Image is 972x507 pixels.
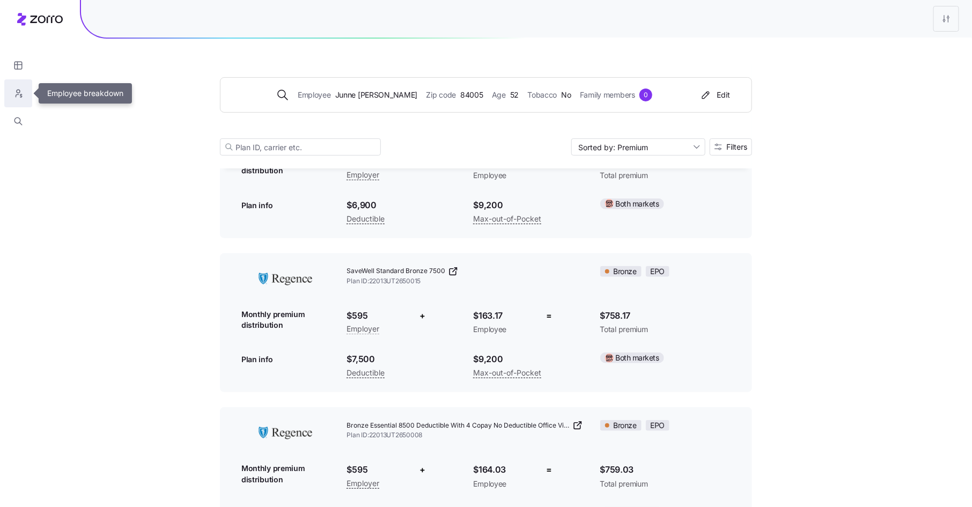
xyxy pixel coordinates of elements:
span: Both markets [616,199,659,209]
span: Employee [474,479,531,489]
a: Bronze Essential 8500 Deductible With 4 Copay No Deductible Office Visits [347,420,583,431]
span: Employee [474,324,531,335]
span: EPO [651,421,665,430]
div: Edit [699,90,730,100]
span: Total premium [600,479,731,489]
span: Total premium [600,170,731,181]
span: Zip code [426,89,456,101]
span: $163.17 [474,309,531,322]
span: $6,900 [347,199,425,212]
span: Filters [726,143,747,151]
span: Employee [298,89,331,101]
a: SaveWell Standard Bronze 7500 [347,266,583,277]
span: Total premium [600,324,731,335]
div: = [539,463,559,476]
span: $595 [347,309,404,322]
span: Both markets [616,353,659,363]
span: Max-out-of-Pocket [474,212,542,225]
span: Employer [347,168,380,181]
span: $9,200 [474,199,560,212]
span: Plan info [241,200,273,211]
span: Bronze Essential 8500 Deductible With 4 Copay No Deductible Office Visits [347,421,570,430]
button: Edit [695,86,734,104]
span: Monthly premium distribution [241,309,330,331]
span: 84005 [460,89,483,101]
span: Plan info [241,354,273,365]
div: = [539,309,559,322]
img: Regence BlueCross BlueShield [241,420,330,446]
span: $164.03 [474,463,531,476]
span: Deductible [347,212,385,225]
div: 0 [639,89,652,101]
button: Filters [710,138,752,156]
span: Employer [347,322,380,335]
span: $595 [347,463,404,476]
span: $9,200 [474,352,560,366]
input: Plan ID, carrier etc. [220,138,381,156]
div: + [412,309,433,322]
span: Bronze [614,421,637,430]
span: $758.17 [600,309,731,322]
span: No [561,89,571,101]
span: Family members [580,89,635,101]
span: $759.03 [600,463,731,476]
span: Plan ID: 22013UT2650008 [347,431,583,440]
span: Employer [347,477,380,490]
span: SaveWell Standard Bronze 7500 [347,267,446,276]
span: Junne [PERSON_NAME] [335,89,418,101]
span: Plan ID: 22013UT2650015 [347,277,583,286]
span: 52 [510,89,519,101]
img: Regence BlueCross BlueShield [241,266,330,292]
span: Max-out-of-Pocket [474,366,542,379]
span: Employee [474,170,531,181]
span: $7,500 [347,352,425,366]
span: Deductible [347,366,385,379]
span: Bronze [614,267,637,276]
span: Age [492,89,506,101]
input: Sort by [571,138,705,156]
span: EPO [651,267,665,276]
span: Monthly premium distribution [241,463,330,485]
span: Tobacco [527,89,557,101]
div: + [412,463,433,476]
